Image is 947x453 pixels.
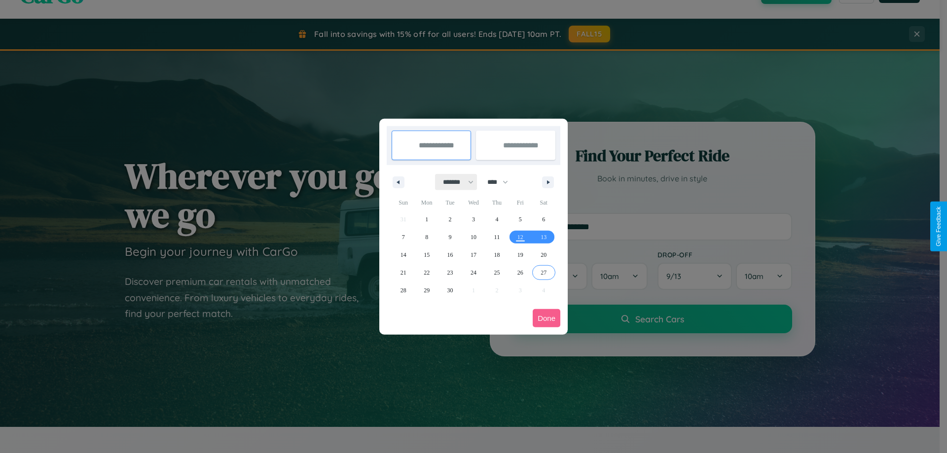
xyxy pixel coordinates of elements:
span: Tue [438,195,462,210]
span: 24 [471,264,476,281]
span: 27 [541,264,546,281]
button: 26 [509,264,532,281]
button: 7 [392,228,415,246]
button: 8 [415,228,438,246]
button: 25 [485,264,509,281]
button: 18 [485,246,509,264]
button: 27 [532,264,555,281]
span: 5 [519,210,522,228]
span: 17 [471,246,476,264]
button: 28 [392,281,415,299]
span: 18 [494,246,500,264]
span: Fri [509,195,532,210]
span: 26 [517,264,523,281]
span: 16 [447,246,453,264]
button: 15 [415,246,438,264]
span: 20 [541,246,546,264]
button: 17 [462,246,485,264]
button: 22 [415,264,438,281]
button: 6 [532,210,555,228]
span: 29 [424,281,430,299]
button: 11 [485,228,509,246]
button: 30 [438,281,462,299]
span: 19 [517,246,523,264]
span: Wed [462,195,485,210]
button: 29 [415,281,438,299]
span: 10 [471,228,476,246]
span: 9 [449,228,452,246]
button: 13 [532,228,555,246]
span: Sun [392,195,415,210]
button: 23 [438,264,462,281]
button: 9 [438,228,462,246]
button: 3 [462,210,485,228]
span: 2 [449,210,452,228]
span: 22 [424,264,430,281]
button: 20 [532,246,555,264]
button: 16 [438,246,462,264]
button: 2 [438,210,462,228]
button: Done [533,309,560,327]
span: Thu [485,195,509,210]
span: Sat [532,195,555,210]
span: Mon [415,195,438,210]
span: 30 [447,281,453,299]
span: 1 [425,210,428,228]
span: 21 [401,264,406,281]
button: 5 [509,210,532,228]
span: 11 [494,228,500,246]
button: 12 [509,228,532,246]
span: 14 [401,246,406,264]
span: 23 [447,264,453,281]
button: 24 [462,264,485,281]
span: 6 [542,210,545,228]
button: 10 [462,228,485,246]
span: 15 [424,246,430,264]
span: 4 [495,210,498,228]
span: 25 [494,264,500,281]
button: 1 [415,210,438,228]
span: 8 [425,228,428,246]
button: 19 [509,246,532,264]
span: 28 [401,281,406,299]
span: 7 [402,228,405,246]
button: 21 [392,264,415,281]
button: 14 [392,246,415,264]
span: 12 [517,228,523,246]
div: Give Feedback [935,207,942,246]
span: 13 [541,228,546,246]
button: 4 [485,210,509,228]
span: 3 [472,210,475,228]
